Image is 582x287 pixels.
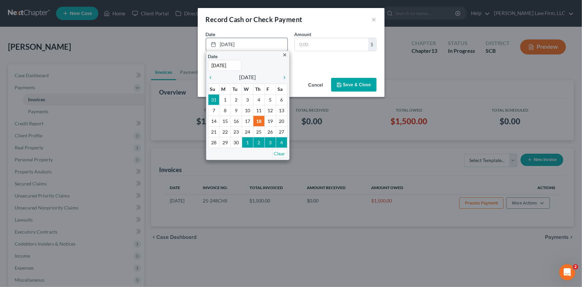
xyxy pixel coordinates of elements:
td: 7 [208,105,219,116]
a: close [282,51,287,58]
td: 2 [231,94,242,105]
a: chevron_right [279,73,287,81]
span: 2 [573,264,578,270]
i: chevron_right [279,75,287,80]
td: 25 [253,126,264,137]
td: 17 [242,116,253,126]
td: 2 [253,137,264,148]
th: Tu [231,84,242,94]
td: 19 [264,116,276,126]
td: 1 [219,94,231,105]
div: Record Cash or Check Payment [206,15,303,24]
td: 11 [253,105,264,116]
div: $ [368,38,376,51]
th: Th [253,84,264,94]
i: chevron_left [208,75,217,80]
label: Amount [295,31,312,38]
th: W [242,84,253,94]
td: 10 [242,105,253,116]
th: M [219,84,231,94]
label: Date [206,31,215,38]
input: 1/1/2013 [208,60,241,71]
td: 20 [276,116,287,126]
a: Clear [272,149,287,158]
a: chevron_left [208,73,217,81]
td: 18 [253,116,264,126]
td: 26 [264,126,276,137]
td: 6 [276,94,287,105]
td: 27 [276,126,287,137]
iframe: Intercom live chat [559,264,575,280]
td: 4 [253,94,264,105]
td: 3 [242,94,253,105]
td: 23 [231,126,242,137]
td: 21 [208,126,219,137]
i: close [282,52,287,57]
td: 3 [264,137,276,148]
td: 12 [264,105,276,116]
td: 31 [208,94,219,105]
th: F [264,84,276,94]
td: 30 [231,137,242,148]
td: 5 [264,94,276,105]
th: Su [208,84,219,94]
input: 0.00 [295,38,368,51]
td: 28 [208,137,219,148]
button: Cancel [303,79,329,92]
td: 14 [208,116,219,126]
td: 24 [242,126,253,137]
td: 8 [219,105,231,116]
td: 1 [242,137,253,148]
label: Date [208,53,218,60]
td: 15 [219,116,231,126]
span: [DATE] [239,73,256,81]
td: 16 [231,116,242,126]
button: Save & Close [331,78,377,92]
button: × [372,15,377,23]
td: 9 [231,105,242,116]
td: 4 [276,137,287,148]
th: Sa [276,84,287,94]
td: 29 [219,137,231,148]
a: [DATE] [206,38,287,51]
td: 13 [276,105,287,116]
td: 22 [219,126,231,137]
